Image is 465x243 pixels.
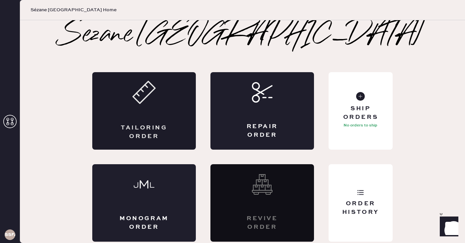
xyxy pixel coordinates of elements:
div: Revive order [237,215,287,231]
iframe: Front Chat [433,213,462,242]
h2: Sezane [GEOGRAPHIC_DATA] [61,22,425,48]
div: Order History [334,200,387,216]
div: Interested? Contact us at care@hemster.co [210,164,314,242]
span: Sézane [GEOGRAPHIC_DATA] Home [31,7,116,13]
div: Monogram Order [119,215,169,231]
div: Tailoring Order [119,124,169,140]
p: No orders to ship [344,121,377,129]
h3: SSFA [5,232,15,237]
div: Repair Order [237,122,287,139]
div: Ship Orders [334,105,387,121]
